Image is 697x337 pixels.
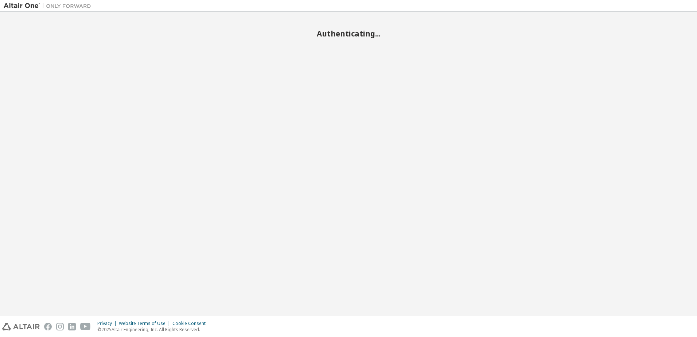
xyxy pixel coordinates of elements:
[56,323,64,330] img: instagram.svg
[172,321,210,326] div: Cookie Consent
[44,323,52,330] img: facebook.svg
[97,326,210,333] p: © 2025 Altair Engineering, Inc. All Rights Reserved.
[80,323,91,330] img: youtube.svg
[4,29,693,38] h2: Authenticating...
[2,323,40,330] img: altair_logo.svg
[68,323,76,330] img: linkedin.svg
[97,321,119,326] div: Privacy
[4,2,95,9] img: Altair One
[119,321,172,326] div: Website Terms of Use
